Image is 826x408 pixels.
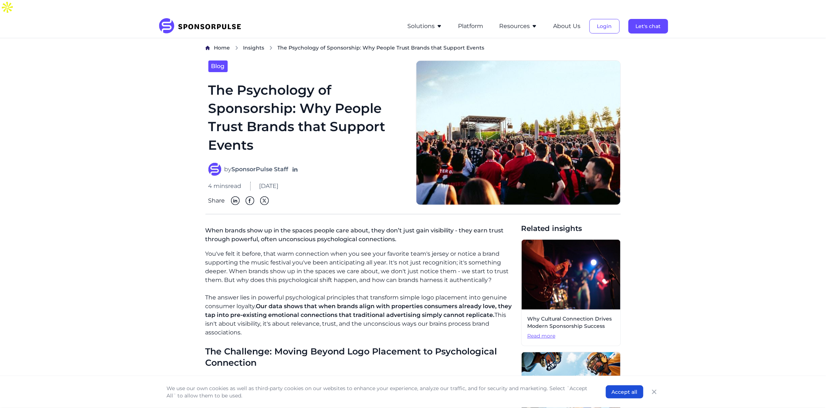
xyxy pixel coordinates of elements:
[553,22,581,31] button: About Us
[590,19,620,34] button: Login
[214,44,230,51] span: Home
[259,182,279,191] span: [DATE]
[158,18,247,34] img: SponsorPulse
[291,166,299,173] a: Follow on LinkedIn
[553,23,581,30] a: About Us
[243,44,265,52] a: Insights
[458,22,484,31] button: Platform
[269,46,273,50] img: chevron right
[458,23,484,30] a: Platform
[408,22,442,31] button: Solutions
[224,165,289,174] span: by
[606,385,643,399] button: Accept all
[205,223,516,250] p: When brands show up in the spaces people care about, they don’t just gain visibility - they earn ...
[629,19,668,34] button: Let's chat
[500,22,537,31] button: Resources
[167,385,591,399] p: We use our own cookies as well as third-party cookies on our websites to enhance your experience,...
[205,303,512,318] span: Our data shows that when brands align with properties consumers already love, they tap into pre-e...
[528,315,615,330] span: Why Cultural Connection Drives Modern Sponsorship Success
[214,44,230,52] a: Home
[205,250,516,285] p: You've felt it before, that warm connection when you see your favorite team's jersey or notice a ...
[208,163,222,176] img: SponsorPulse Staff
[416,60,621,205] img: Sebastian Pociecha courtesy of Unsplash
[232,166,289,173] strong: SponsorPulse Staff
[208,196,225,205] span: Share
[629,23,668,30] a: Let's chat
[246,196,254,205] img: Facebook
[528,333,615,340] span: Read more
[208,182,242,191] span: 4 mins read
[649,387,659,397] button: Close
[205,346,497,368] span: The Challenge: Moving Beyond Logo Placement to Psychological Connection
[522,240,621,310] img: Neza Dolmo courtesy of Unsplash
[278,44,485,51] span: The Psychology of Sponsorship: Why People Trust Brands that Support Events
[235,46,239,50] img: chevron right
[231,196,240,205] img: Linkedin
[243,44,265,51] span: Insights
[205,293,516,337] p: The answer lies in powerful psychological principles that transform simple logo placement into ge...
[521,239,621,346] a: Why Cultural Connection Drives Modern Sponsorship SuccessRead more
[590,23,620,30] a: Login
[260,196,269,205] img: Twitter
[205,46,210,50] img: Home
[790,373,826,408] iframe: Chat Widget
[521,223,621,234] span: Related insights
[208,81,407,154] h1: The Psychology of Sponsorship: Why People Trust Brands that Support Events
[208,60,228,72] a: Blog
